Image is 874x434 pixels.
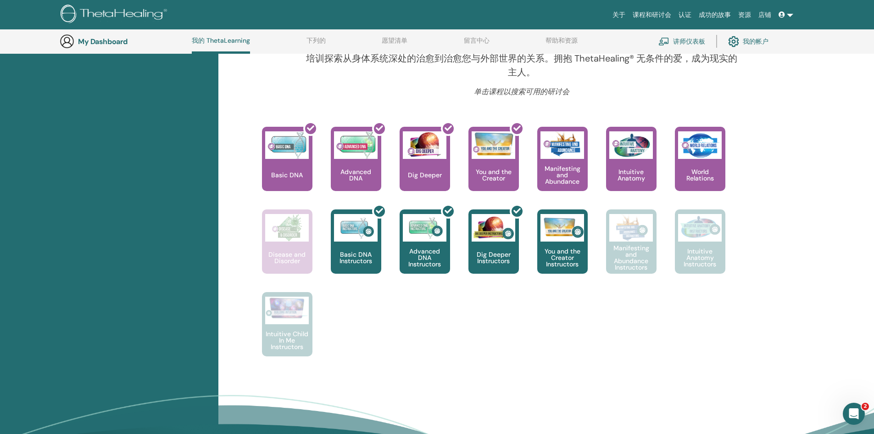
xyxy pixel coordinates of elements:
p: 培训探索从身体系统深处的治愈到治愈您与外部世界的关系。拥抱 ThetaHealing® 无条件的爱，成为现实的主人。 [302,51,740,79]
p: Advanced DNA Instructors [400,248,450,267]
p: You and the Creator Instructors [537,248,588,267]
a: Advanced DNA Advanced DNA [331,127,381,209]
a: 我的帐户 [728,31,768,51]
p: Advanced DNA [331,169,381,181]
img: Advanced DNA Instructors [403,214,446,242]
p: Disease and Disorder [262,251,312,264]
a: You and the Creator You and the Creator [468,127,519,209]
p: You and the Creator [468,169,519,181]
a: 店铺 [755,6,775,23]
p: Basic DNA Instructors [331,251,381,264]
img: Intuitive Anatomy [609,131,653,159]
a: World Relations World Relations [675,127,725,209]
img: You and the Creator [472,131,515,157]
a: Intuitive Anatomy Instructors Intuitive Anatomy Instructors [675,209,725,292]
iframe: Intercom live chat [843,403,865,425]
a: 讲师仪表板 [658,31,705,51]
a: 愿望清单 [382,37,407,51]
a: Basic DNA Basic DNA [262,127,312,209]
img: Dig Deeper Instructors [472,214,515,242]
img: You and the Creator Instructors [540,214,584,242]
img: Disease and Disorder [265,214,309,242]
a: Manifesting and Abundance Manifesting and Abundance [537,127,588,209]
a: Basic DNA Instructors Basic DNA Instructors [331,209,381,292]
a: 帮助和资源 [546,37,578,51]
a: 关于 [609,6,629,23]
p: Dig Deeper Instructors [468,251,519,264]
img: World Relations [678,131,722,159]
img: logo.png [61,5,170,25]
img: Basic DNA [265,131,309,159]
a: 成功的故事 [695,6,735,23]
a: 下列的 [306,37,326,51]
p: Intuitive Anatomy Instructors [675,248,725,267]
img: Intuitive Anatomy Instructors [678,214,722,242]
a: Dig Deeper Instructors Dig Deeper Instructors [468,209,519,292]
a: Intuitive Child In Me Instructors Intuitive Child In Me Instructors [262,292,312,375]
img: Intuitive Child In Me Instructors [265,297,309,319]
p: Intuitive Anatomy [606,169,657,181]
img: Manifesting and Abundance [540,131,584,159]
a: 资源 [735,6,755,23]
img: Advanced DNA [334,131,378,159]
a: Manifesting and Abundance Instructors Manifesting and Abundance Instructors [606,209,657,292]
a: You and the Creator Instructors You and the Creator Instructors [537,209,588,292]
p: Manifesting and Abundance Instructors [606,245,657,271]
span: 2 [862,403,869,410]
img: Dig Deeper [403,131,446,159]
img: generic-user-icon.jpg [60,34,74,49]
a: 课程和研讨会 [629,6,675,23]
img: Manifesting and Abundance Instructors [609,214,653,242]
p: Dig Deeper [404,172,445,178]
a: 认证 [675,6,695,23]
p: Manifesting and Abundance [537,165,588,185]
p: 单击课程以搜索可用的研讨会 [302,86,740,97]
a: Intuitive Anatomy Intuitive Anatomy [606,127,657,209]
img: Basic DNA Instructors [334,214,378,242]
img: cog.svg [728,34,739,49]
a: Dig Deeper Dig Deeper [400,127,450,209]
p: Intuitive Child In Me Instructors [262,331,312,350]
img: chalkboard-teacher.svg [658,37,669,45]
a: 留言中心 [464,37,490,51]
p: World Relations [675,169,725,181]
h3: My Dashboard [78,37,170,46]
a: Disease and Disorder Disease and Disorder [262,209,312,292]
a: Advanced DNA Instructors Advanced DNA Instructors [400,209,450,292]
a: 我的 ThetaLearning [192,37,250,54]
